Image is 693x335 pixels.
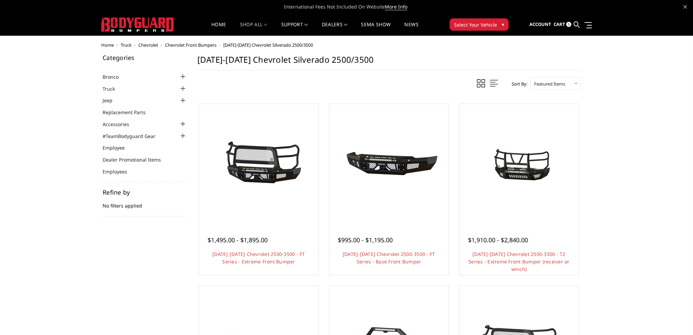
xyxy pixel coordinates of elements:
[201,106,317,222] a: 2024-2026 Chevrolet 2500-3500 - FT Series - Extreme Front Bumper 2024-2026 Chevrolet 2500-3500 - ...
[103,133,164,140] a: #TeamBodyguard Gear
[468,251,570,272] a: [DATE]-[DATE] Chevrolet 2500-3500 - T2 Series - Extreme Front Bumper (receiver or winch)
[103,168,136,175] a: Employees
[554,21,565,27] span: Cart
[138,42,158,48] a: Chevrolet
[361,22,391,35] a: SEMA Show
[529,21,551,27] span: Account
[502,21,504,28] span: ▾
[240,22,268,35] a: shop all
[103,97,121,104] a: Jeep
[566,22,571,27] span: 0
[197,55,581,70] h1: [DATE]-[DATE] Chevrolet Silverado 2500/3500
[211,22,226,35] a: Home
[101,17,175,32] img: BODYGUARD BUMPERS
[322,22,348,35] a: Dealers
[461,106,577,222] a: 2024-2025 Chevrolet 2500-3500 - T2 Series - Extreme Front Bumper (receiver or winch) 2024-2025 Ch...
[404,22,418,35] a: News
[103,144,133,151] a: Employee
[103,189,187,195] h5: Refine by
[554,15,571,34] a: Cart 0
[281,22,308,35] a: Support
[223,42,313,48] span: [DATE]-[DATE] Chevrolet Silverado 2500/3500
[338,236,393,244] span: $995.00 - $1,195.00
[212,251,305,265] a: [DATE]-[DATE] Chevrolet 2500-3500 - FT Series - Extreme Front Bumper
[450,18,509,31] button: Select Your Vehicle
[103,85,123,92] a: Truck
[101,42,114,48] a: Home
[103,156,169,163] a: Dealer Promotional Items
[121,42,132,48] a: Truck
[385,3,407,10] a: More Info
[208,236,268,244] span: $1,495.00 - $1,895.00
[454,21,497,28] span: Select Your Vehicle
[103,109,154,116] a: Replacement Parts
[103,55,187,61] h5: Categories
[508,79,527,89] label: Sort By:
[103,73,127,80] a: Bronco
[343,251,435,265] a: [DATE]-[DATE] Chevrolet 2500-3500 - FT Series - Base Front Bumper
[331,106,447,222] a: 2024-2025 Chevrolet 2500-3500 - FT Series - Base Front Bumper 2024-2025 Chevrolet 2500-3500 - FT ...
[468,236,528,244] span: $1,910.00 - $2,840.00
[103,189,187,216] div: No filters applied
[103,121,138,128] a: Accessories
[165,42,216,48] a: Chevrolet Front Bumpers
[529,15,551,34] a: Account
